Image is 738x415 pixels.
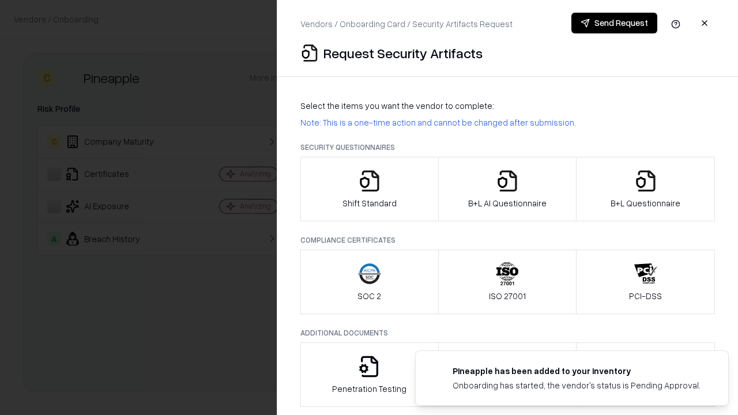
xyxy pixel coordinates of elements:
button: Send Request [571,13,657,33]
p: B+L Questionnaire [611,197,680,209]
button: B+L AI Questionnaire [438,157,577,221]
div: Onboarding has started, the vendor's status is Pending Approval. [453,379,701,391]
div: Pineapple has been added to your inventory [453,365,701,377]
p: PCI-DSS [629,290,662,302]
button: ISO 27001 [438,250,577,314]
p: B+L AI Questionnaire [468,197,547,209]
button: Data Processing Agreement [576,342,715,407]
p: Request Security Artifacts [323,44,483,62]
p: Shift Standard [342,197,397,209]
button: Penetration Testing [300,342,439,407]
p: ISO 27001 [489,290,526,302]
p: Compliance Certificates [300,235,715,245]
p: SOC 2 [357,290,381,302]
button: B+L Questionnaire [576,157,715,221]
p: Note: This is a one-time action and cannot be changed after submission. [300,116,715,129]
button: SOC 2 [300,250,439,314]
button: Shift Standard [300,157,439,221]
p: Penetration Testing [332,383,406,395]
button: PCI-DSS [576,250,715,314]
p: Select the items you want the vendor to complete: [300,100,715,112]
button: Privacy Policy [438,342,577,407]
p: Security Questionnaires [300,142,715,152]
img: pineappleenergy.com [430,365,443,379]
p: Additional Documents [300,328,715,338]
p: Vendors / Onboarding Card / Security Artifacts Request [300,18,513,30]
